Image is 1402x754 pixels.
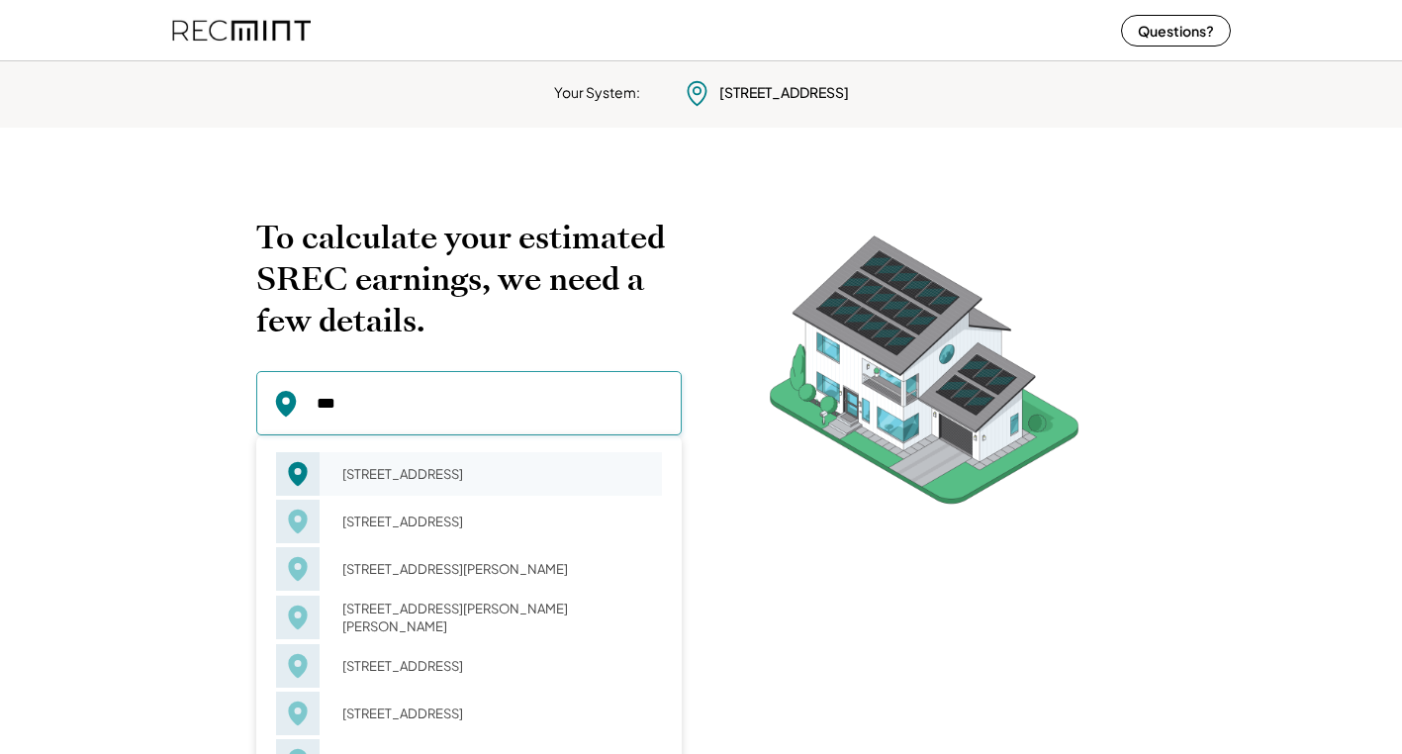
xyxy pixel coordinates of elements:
div: Your System: [554,83,640,103]
button: Questions? [1121,15,1231,47]
div: [STREET_ADDRESS] [329,700,662,727]
div: [STREET_ADDRESS][PERSON_NAME] [329,555,662,583]
div: [STREET_ADDRESS] [329,652,662,680]
div: [STREET_ADDRESS] [719,83,849,103]
h2: To calculate your estimated SREC earnings, we need a few details. [256,217,682,341]
div: [STREET_ADDRESS][PERSON_NAME][PERSON_NAME] [329,595,662,640]
div: [STREET_ADDRESS] [329,460,662,488]
img: recmint-logotype%403x%20%281%29.jpeg [172,4,311,56]
img: RecMintArtboard%207.png [731,217,1117,534]
div: [STREET_ADDRESS] [329,508,662,535]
